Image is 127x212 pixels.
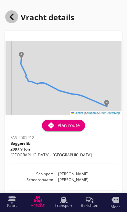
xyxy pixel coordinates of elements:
span: Vracht [31,203,45,207]
a: Vracht [25,193,51,211]
img: Marker [18,52,25,58]
i: directions [47,122,55,129]
h1: Vracht details [5,10,74,26]
dt: Scheepsnaam [10,177,53,183]
p: [GEOGRAPHIC_DATA] - [GEOGRAPHIC_DATA] [10,152,92,158]
p: 2097.9 ton [10,146,92,152]
span: Berichten [81,204,98,207]
a: Leaflet [71,111,83,115]
dd: [PERSON_NAME] [53,177,117,183]
img: Marker [103,100,110,106]
button: Plan route [42,120,85,131]
span: Transport [55,204,72,207]
dt: Schipper [10,171,53,177]
a: Mapbox [87,111,97,115]
div: Plan route [47,122,80,129]
a: OpenStreetMap [99,111,120,115]
dd: [PERSON_NAME] [53,171,117,177]
div: © © [70,111,122,115]
a: Transport [51,193,77,211]
span: Baggerslib [10,141,31,146]
a: Berichten [77,193,102,211]
span: Meer [111,205,120,209]
span: Kaart [7,204,17,207]
i: more [111,196,119,204]
span: FAS-2505912 [10,135,34,140]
